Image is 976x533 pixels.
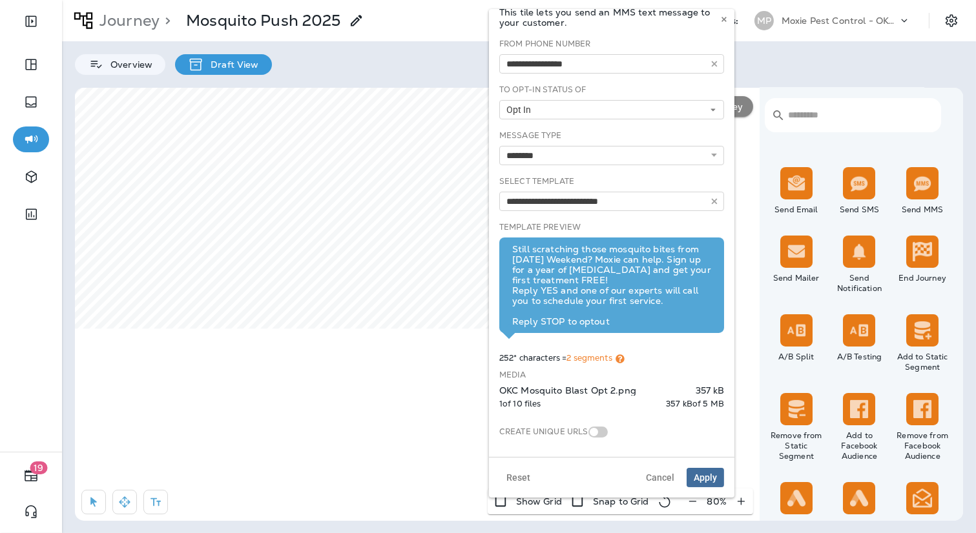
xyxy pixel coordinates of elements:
button: Cancel [639,468,681,487]
label: To Opt-In Status Of [499,85,587,95]
p: Mosquito Push 2025 [186,11,341,30]
div: A/B Testing [831,352,889,362]
button: Settings [940,9,963,32]
p: Journey [94,11,160,30]
div: End Journey [893,273,951,283]
span: Apply [694,473,717,482]
div: MP [754,11,774,30]
p: Overview [104,59,152,70]
button: Opt In [499,100,724,119]
p: 80 % [707,496,727,507]
label: From Phone Number [499,39,590,49]
div: Send Email [767,205,825,215]
p: Show Grid [516,496,562,507]
div: Send SMS [831,205,889,215]
span: 252* characters = [499,352,625,363]
div: Send Notification [831,273,889,294]
p: Snap to Grid [593,496,649,507]
span: Opt In [506,105,536,116]
div: A/B Split [767,352,825,362]
p: 1 of 10 files [499,399,541,409]
button: Apply [687,468,724,487]
label: Create Unique URLs [499,427,588,437]
button: Reset [499,468,537,487]
label: Template Preview [499,222,581,232]
label: Message Type [499,130,562,141]
div: Still scratching those mosquito bites from [DATE] Weekend? Moxie can help. Sign up for a year of ... [512,244,711,327]
span: 19 [30,461,48,474]
div: OKC Mosquito Blast Opt 2.png [499,385,692,396]
button: 19 [13,463,49,488]
p: Draft View [204,59,258,70]
label: Select Template [499,176,574,186]
div: Remove from Static Segment [767,430,825,461]
div: Add to Facebook Audience [831,430,889,461]
div: Send Mailer [767,273,825,283]
div: Add to Static Segment [893,352,951,372]
p: > [160,11,171,30]
div: Send MMS [893,205,951,215]
span: Reset [506,473,530,482]
span: Cancel [646,473,674,482]
div: Remove from Facebook Audience [893,430,951,461]
p: Moxie Pest Control - OKC [GEOGRAPHIC_DATA] [782,15,898,26]
label: Media [499,370,526,380]
div: 357 kB [696,385,724,396]
span: 2 segments [566,352,612,363]
p: 357 kB of 5 MB [666,399,724,409]
button: Expand Sidebar [13,8,49,34]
